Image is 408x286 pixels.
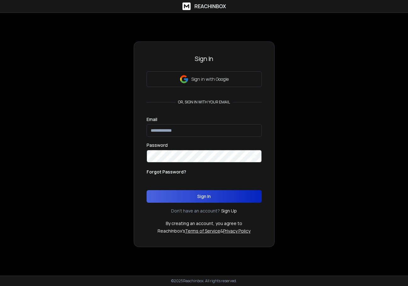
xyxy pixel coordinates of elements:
[147,54,262,63] h3: Sign In
[171,208,220,214] p: Don't have an account?
[147,169,186,175] p: Forgot Password?
[166,220,242,227] p: By creating an account, you agree to
[176,100,232,105] p: or, sign in with your email
[185,228,220,234] a: Terms of Service
[158,228,250,234] p: ReachInbox's &
[147,143,168,147] label: Password
[191,76,229,82] p: Sign in with Google
[223,228,250,234] a: Privacy Policy
[221,208,237,214] a: Sign Up
[182,3,226,10] a: ReachInbox
[147,71,262,87] button: Sign in with Google
[194,3,226,10] h1: ReachInbox
[171,278,237,283] p: © 2025 Reachinbox. All rights reserved.
[147,117,157,122] label: Email
[147,190,262,203] button: Sign In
